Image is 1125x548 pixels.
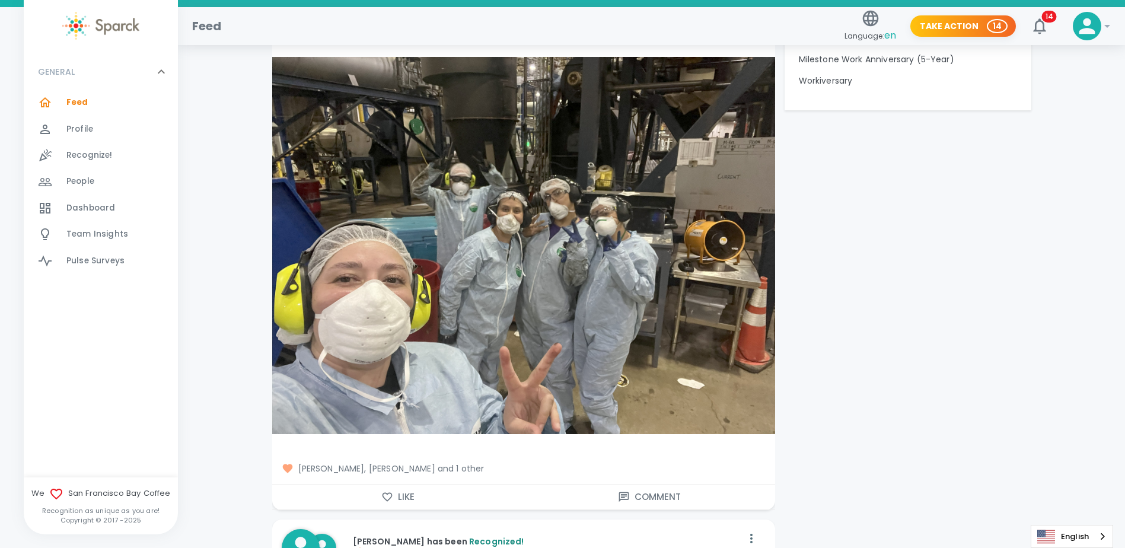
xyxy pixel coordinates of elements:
[62,12,139,40] img: Sparck logo
[1031,525,1113,547] a: English
[282,463,766,474] span: [PERSON_NAME], [PERSON_NAME] and 1 other
[24,506,178,515] p: Recognition as unique as you are!
[66,255,125,267] span: Pulse Surveys
[910,15,1016,37] button: Take Action 14
[66,228,128,240] span: Team Insights
[38,66,75,78] p: GENERAL
[272,485,524,509] button: Like
[844,28,896,44] span: Language:
[24,221,178,247] a: Team Insights
[24,195,178,221] a: Dashboard
[993,20,1002,32] p: 14
[24,248,178,274] a: Pulse Surveys
[24,90,178,116] a: Feed
[192,17,222,36] h1: Feed
[469,536,524,547] span: Recognized!
[66,123,93,135] span: Profile
[66,202,115,214] span: Dashboard
[1031,525,1113,548] div: Language
[799,75,1017,87] p: Workiversary
[524,485,775,509] button: Comment
[353,536,742,547] p: [PERSON_NAME] has been
[66,97,88,109] span: Feed
[24,142,178,168] a: Recognize!
[1031,525,1113,548] aside: Language selected: English
[66,149,113,161] span: Recognize!
[799,53,1017,65] p: Milestone Work Anniversary (5-Year)
[272,57,775,434] img: https://api.sparckco.com/rails/active_storage/blobs/redirect/eyJfcmFpbHMiOnsibWVzc2FnZSI6IkJBaHBB...
[24,12,178,40] a: Sparck logo
[24,54,178,90] div: GENERAL
[1025,12,1054,40] button: 14
[1042,11,1057,23] span: 14
[840,5,901,47] button: Language:en
[24,116,178,142] a: Profile
[24,90,178,279] div: GENERAL
[24,487,178,501] span: We San Francisco Bay Coffee
[24,515,178,525] p: Copyright © 2017 - 2025
[24,168,178,195] a: People
[66,176,94,187] span: People
[884,28,896,42] span: en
